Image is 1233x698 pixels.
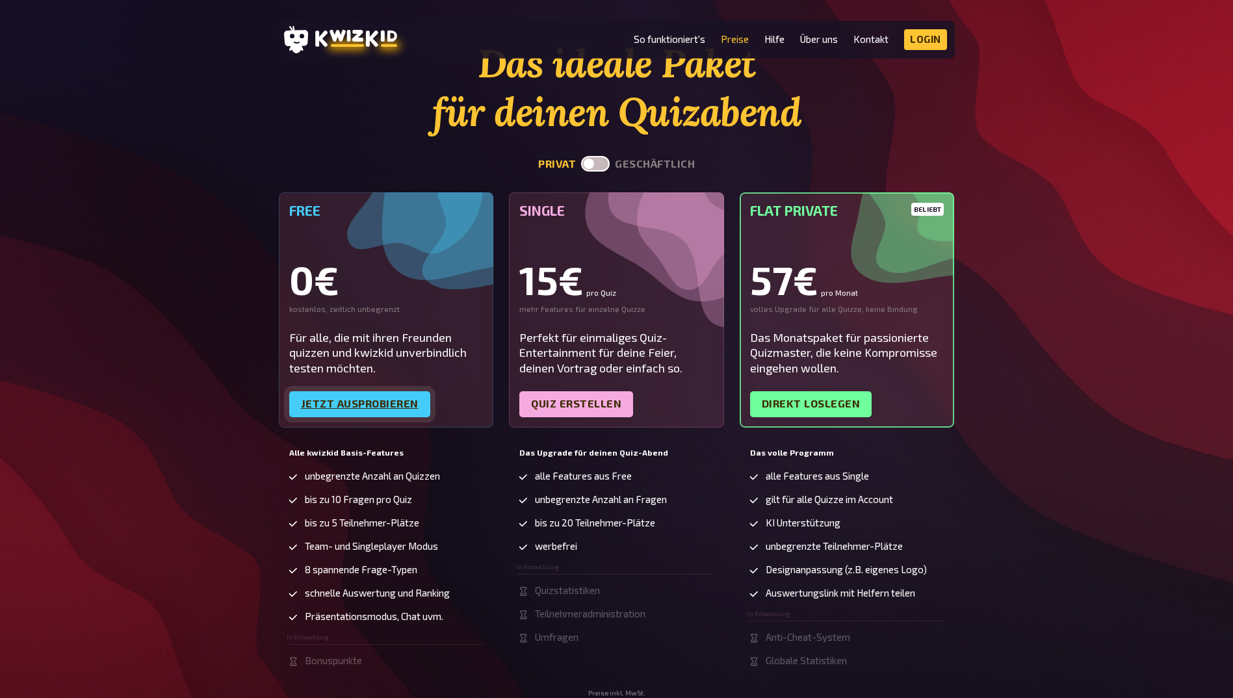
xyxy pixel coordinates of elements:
[750,330,944,376] div: Das Monatspaket für passionierte Quizmaster, die keine Kompromisse eingehen wollen.
[519,391,633,417] a: Quiz erstellen
[305,517,419,528] span: bis zu 5 Teilnehmer-Plätze
[305,541,438,552] span: Team- und Singleplayer Modus
[721,34,749,45] a: Preise
[904,29,947,50] a: Login
[305,471,440,482] span: unbegrenzte Anzahl an Quizzen
[519,330,714,376] div: Perfekt für einmaliges Quiz-Entertainment für deine Feier, deinen Vortrag oder einfach so.
[519,304,714,315] div: mehr Features für einzelne Quizze
[766,471,869,482] span: alle Features aus Single
[766,632,850,643] span: Anti-Cheat-System
[586,289,616,296] small: pro Quiz
[519,448,714,458] h5: Das Upgrade für deinen Quiz-Abend
[750,391,872,417] a: Direkt loslegen
[750,203,944,218] h5: Flat Private
[821,289,858,296] small: pro Monat
[305,611,443,622] span: Präsentationsmodus, Chat uvm.
[766,655,847,666] span: Globale Statistiken
[615,158,695,170] button: geschäftlich
[750,260,944,299] div: 57€
[289,304,484,315] div: kostenlos, zeitlich unbegrenzt
[800,34,838,45] a: Über uns
[305,494,412,505] span: bis zu 10 Fragen pro Quiz
[519,203,714,218] h5: Single
[279,39,955,136] h1: Das ideale Paket für deinen Quizabend
[519,260,714,299] div: 15€
[305,588,450,599] span: schnelle Auswertung und Ranking
[535,541,577,552] span: werbefrei
[289,448,484,458] h5: Alle kwizkid Basis-Features
[535,494,667,505] span: unbegrenzte Anzahl an Fragen
[535,608,645,619] span: Teilnehmeradministration
[853,34,889,45] a: Kontakt
[535,471,632,482] span: alle Features aus Free
[588,689,645,697] small: Preise inkl. MwSt.
[538,158,576,170] button: privat
[289,330,484,376] div: Für alle, die mit ihren Freunden quizzen und kwizkid unverbindlich testen möchten.
[289,260,484,299] div: 0€
[764,34,785,45] a: Hilfe
[634,34,705,45] a: So funktioniert's
[766,564,927,575] span: Designanpassung (z.B. eigenes Logo)
[766,588,915,599] span: Auswertungslink mit Helfern teilen
[535,632,578,643] span: Umfragen
[535,585,600,596] span: Quizstatistiken
[766,517,840,528] span: KI Unterstützung
[535,517,655,528] span: bis zu 20 Teilnehmer-Plätze
[289,391,430,417] a: Jetzt ausprobieren
[747,611,790,617] span: In Entwicklung
[766,541,903,552] span: unbegrenzte Teilnehmer-Plätze
[766,494,893,505] span: gilt für alle Quizze im Account
[305,655,362,666] span: Bonuspunkte
[287,634,329,641] span: In Entwicklung
[305,564,417,575] span: 8 spannende Frage-Typen
[289,203,484,218] h5: Free
[750,448,944,458] h5: Das volle Programm
[750,304,944,315] div: volles Upgrade für alle Quizze, keine Bindung
[517,564,559,571] span: In Entwicklung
